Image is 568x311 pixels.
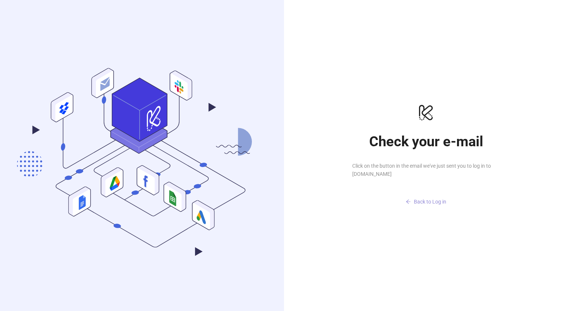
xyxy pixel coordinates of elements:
[352,133,500,150] h1: Check your e-mail
[352,196,500,208] button: Back to Log in
[352,162,500,178] span: Click on the button in the email we've just sent you to log in to [DOMAIN_NAME]
[406,199,411,204] span: arrow-left
[352,184,500,208] a: Back to Log in
[414,199,446,205] span: Back to Log in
